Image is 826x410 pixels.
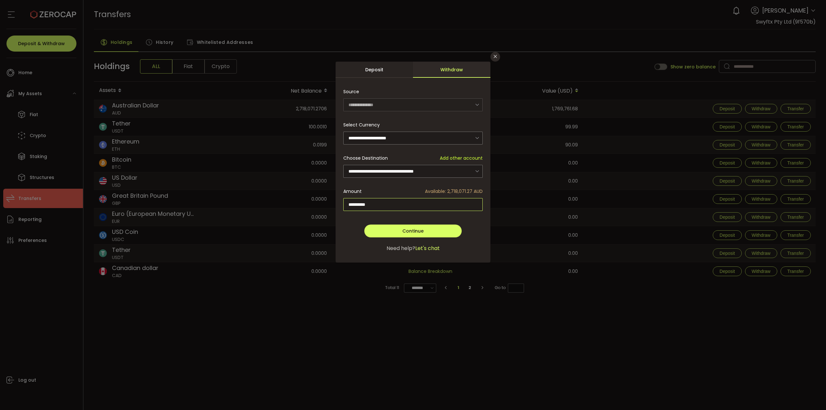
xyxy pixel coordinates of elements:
span: Choose Destination [343,155,388,162]
span: Let's chat [415,245,440,252]
span: Continue [402,228,424,234]
div: Deposit [336,62,413,78]
iframe: Chat Widget [794,379,826,410]
span: Source [343,85,359,98]
button: Close [490,52,500,62]
div: dialog [336,62,490,263]
button: Continue [364,225,462,237]
div: Withdraw [413,62,490,78]
span: Add other account [440,155,483,162]
label: Select Currency [343,122,384,128]
span: Need help? [387,245,415,252]
span: Amount [343,188,362,195]
span: Available: 2,718,071.27 AUD [425,188,483,195]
